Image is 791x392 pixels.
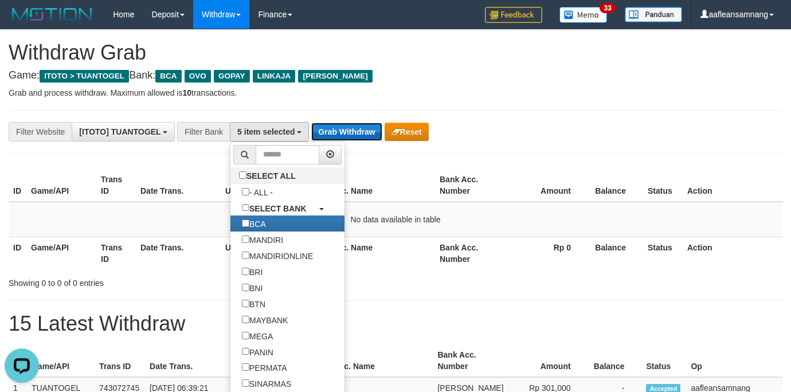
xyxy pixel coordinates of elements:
[145,344,225,377] th: Date Trans.
[185,70,211,83] span: OVO
[221,169,306,202] th: User ID
[385,123,429,141] button: Reset
[239,171,246,179] input: SELECT ALL
[308,344,433,377] th: Bank Acc. Name
[96,169,136,202] th: Trans ID
[230,328,284,344] label: MEGA
[508,344,588,377] th: Amount
[306,237,435,269] th: Bank Acc. Name
[242,300,249,307] input: BTN
[643,237,683,269] th: Status
[625,7,682,22] img: panduan.png
[641,344,686,377] th: Status
[242,188,249,195] input: - ALL -
[306,169,435,202] th: Bank Acc. Name
[253,70,296,83] span: LINKAJA
[230,344,285,360] label: PANIN
[230,232,295,248] label: MANDIRI
[9,273,321,289] div: Showing 0 to 0 of 0 entries
[136,169,221,202] th: Date Trans.
[242,284,249,291] input: BNI
[237,127,295,136] span: 5 item selected
[9,6,96,23] img: MOTION_logo.png
[96,237,136,269] th: Trans ID
[683,237,782,269] th: Action
[230,359,299,375] label: PERMATA
[230,248,324,264] label: MANDIRIONLINE
[242,204,249,211] input: SELECT BANK
[485,7,542,23] img: Feedback.jpg
[9,70,782,81] h4: Game: Bank:
[588,169,643,202] th: Balance
[435,237,505,269] th: Bank Acc. Number
[643,169,683,202] th: Status
[26,169,96,202] th: Game/API
[311,123,382,141] button: Grab Withdraw
[230,200,344,216] a: SELECT BANK
[26,237,96,269] th: Game/API
[9,169,26,202] th: ID
[242,236,249,243] input: MANDIRI
[435,169,505,202] th: Bank Acc. Number
[588,344,642,377] th: Balance
[505,169,588,202] th: Amount
[5,5,39,39] button: Open LiveChat chat widget
[177,122,230,142] div: Filter Bank
[9,87,782,99] p: Grab and process withdraw. Maximum allowed is transactions.
[298,70,372,83] span: [PERSON_NAME]
[230,215,277,232] label: BCA
[9,312,782,335] h1: 15 Latest Withdraw
[433,344,508,377] th: Bank Acc. Number
[588,237,643,269] th: Balance
[9,41,782,64] h1: Withdraw Grab
[40,70,129,83] span: ITOTO > TUANTOGEL
[9,237,26,269] th: ID
[242,363,249,371] input: PERMATA
[230,280,274,296] label: BNI
[230,122,309,142] button: 5 item selected
[9,122,72,142] div: Filter Website
[600,3,615,13] span: 33
[242,379,249,387] input: SINARMAS
[686,344,782,377] th: Op
[242,348,249,355] input: PANIN
[242,332,249,339] input: MEGA
[221,237,306,269] th: User ID
[27,344,95,377] th: Game/API
[9,202,782,237] td: No data available in table
[230,184,284,200] label: - ALL -
[242,252,249,259] input: MANDIRIONLINE
[230,296,277,312] label: BTN
[683,169,782,202] th: Action
[230,264,274,280] label: BRI
[230,167,307,183] label: SELECT ALL
[242,316,249,323] input: MAYBANK
[505,237,588,269] th: Rp 0
[95,344,145,377] th: Trans ID
[79,127,160,136] span: [ITOTO] TUANTOGEL
[182,88,191,97] strong: 10
[72,122,175,142] button: [ITOTO] TUANTOGEL
[155,70,181,83] span: BCA
[136,237,221,269] th: Date Trans.
[230,375,303,391] label: SINARMAS
[242,268,249,275] input: BRI
[559,7,608,23] img: Button%20Memo.svg
[225,344,307,377] th: User ID
[249,203,307,213] b: SELECT BANK
[242,219,249,227] input: BCA
[214,70,250,83] span: GOPAY
[230,312,299,328] label: MAYBANK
